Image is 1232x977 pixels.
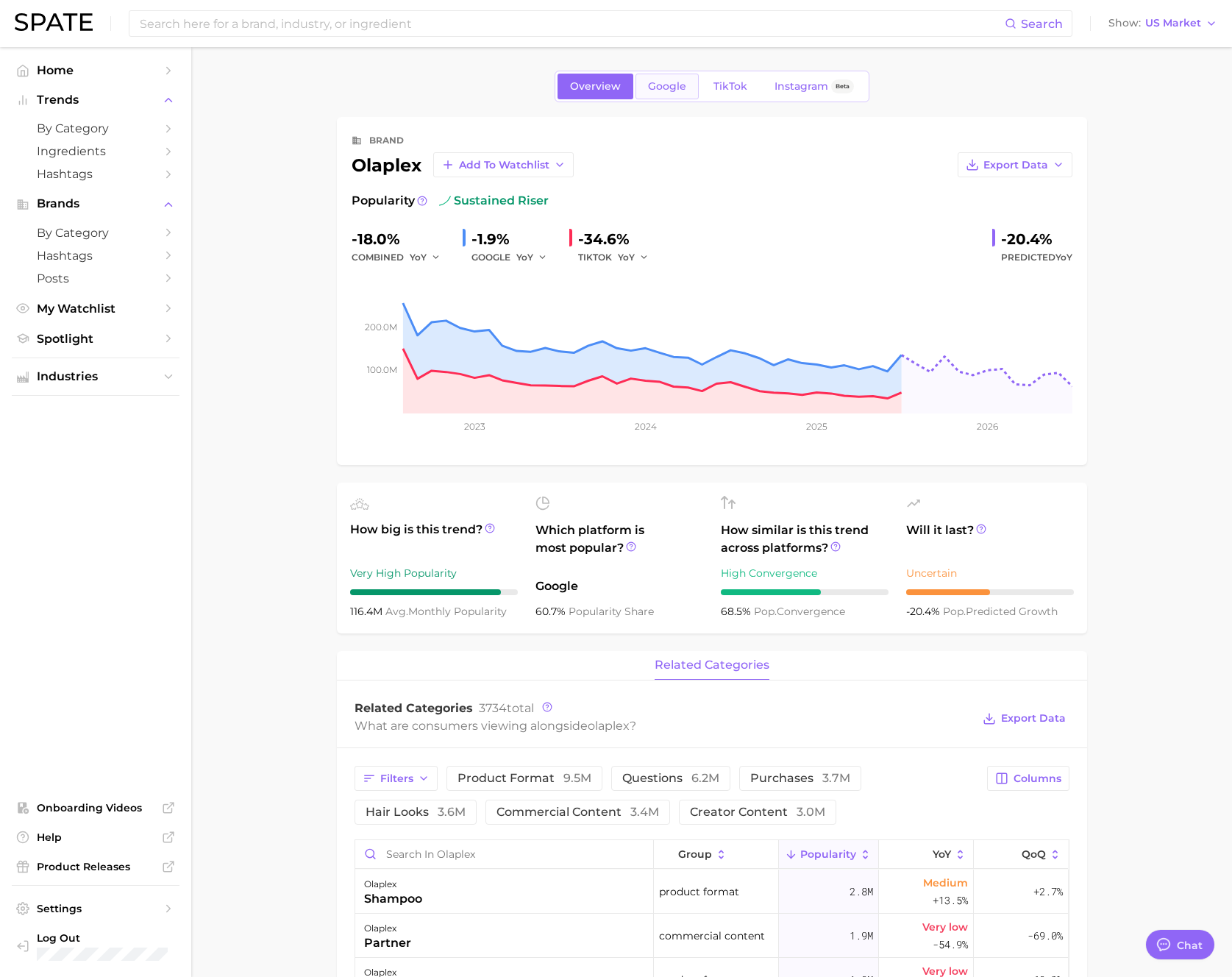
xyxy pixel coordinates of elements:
[690,806,825,818] span: creator content
[578,249,659,266] div: TIKTOK
[654,840,779,869] button: group
[943,605,966,618] abbr: popularity index
[37,167,154,181] span: Hashtags
[37,249,154,263] span: Hashtags
[355,766,438,791] button: Filters
[439,192,549,210] span: sustained riser
[355,840,653,868] input: Search in olaplex
[558,74,633,99] a: Overview
[659,883,739,900] span: product format
[1108,19,1141,27] span: Show
[1001,712,1066,725] span: Export Data
[369,132,404,149] div: brand
[977,421,998,432] tspan: 2026
[471,227,558,251] div: -1.9%
[762,74,866,99] a: InstagramBeta
[479,701,507,715] span: 3734
[37,197,154,210] span: Brands
[12,366,179,388] button: Industries
[754,605,845,618] span: convergence
[364,920,411,937] div: olaplex
[655,658,769,672] span: related categories
[535,522,703,570] span: Which platform is most popular?
[352,227,451,251] div: -18.0%
[12,163,179,185] a: Hashtags
[635,74,699,99] a: Google
[691,771,719,785] span: 6.2m
[350,521,518,557] span: How big is this trend?
[364,890,422,908] div: shampoo
[37,144,154,158] span: Ingredients
[822,771,850,785] span: 3.7m
[350,589,518,595] div: 9 / 10
[1105,14,1221,33] button: ShowUS Market
[12,297,179,320] a: My Watchlist
[463,421,485,432] tspan: 2023
[15,13,93,31] img: SPATE
[879,840,974,869] button: YoY
[933,892,968,909] span: +13.5%
[1033,883,1063,900] span: +2.7%
[12,267,179,290] a: Posts
[471,249,558,266] div: GOOGLE
[659,927,765,945] span: commercial content
[923,874,968,892] span: Medium
[12,927,179,965] a: Log out. Currently logged in with e-mail olivier@spate.nyc.
[350,564,518,582] div: Very High Popularity
[37,831,154,844] span: Help
[37,860,154,873] span: Product Releases
[12,327,179,350] a: Spotlight
[588,719,630,733] span: olaplex
[37,121,154,135] span: by Category
[364,934,411,952] div: partner
[535,578,703,595] span: Google
[12,59,179,82] a: Home
[678,848,712,860] span: group
[12,117,179,140] a: by Category
[958,152,1072,177] button: Export Data
[37,931,168,945] span: Log Out
[516,251,533,263] span: YoY
[496,806,659,818] span: commercial content
[1001,227,1072,251] div: -20.4%
[721,589,889,595] div: 6 / 10
[750,772,850,784] span: purchases
[906,564,1074,582] div: Uncertain
[983,159,1048,171] span: Export Data
[385,605,507,618] span: monthly popularity
[578,227,659,251] div: -34.6%
[570,80,621,93] span: Overview
[410,249,441,266] button: YoY
[1028,927,1063,945] span: -69.0%
[987,766,1069,791] button: Columns
[933,936,968,953] span: -54.9%
[618,251,635,263] span: YoY
[37,902,154,915] span: Settings
[906,589,1074,595] div: 5 / 10
[721,522,889,557] span: How similar is this trend across platforms?
[775,80,828,93] span: Instagram
[439,195,451,207] img: sustained riser
[1055,252,1072,263] span: YoY
[721,564,889,582] div: High Convergence
[355,716,972,736] div: What are consumers viewing alongside ?
[37,93,154,107] span: Trends
[37,801,154,814] span: Onboarding Videos
[12,898,179,920] a: Settings
[37,332,154,346] span: Spotlight
[563,771,591,785] span: 9.5m
[457,772,591,784] span: product format
[779,840,879,869] button: Popularity
[806,421,827,432] tspan: 2025
[1145,19,1201,27] span: US Market
[648,80,686,93] span: Google
[622,772,719,784] span: questions
[12,221,179,244] a: by Category
[355,870,1069,914] button: olaplexshampooproduct format2.8mMedium+13.5%+2.7%
[1014,772,1061,785] span: Columns
[410,251,427,263] span: YoY
[933,848,951,860] span: YoY
[974,840,1068,869] button: QoQ
[836,80,850,93] span: Beta
[569,605,654,618] span: popularity share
